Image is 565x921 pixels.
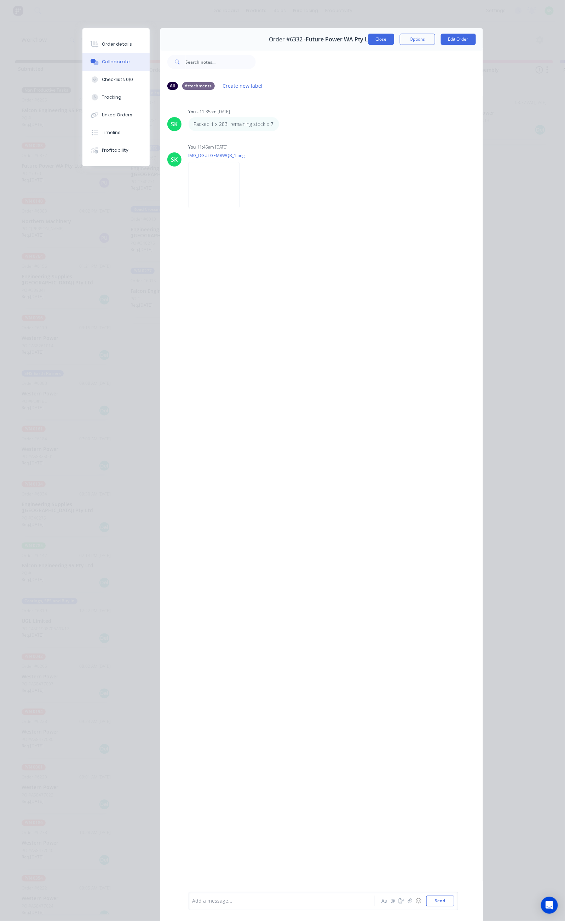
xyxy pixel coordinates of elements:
button: Timeline [82,124,150,141]
p: Packed 1 x 283 remaining stock x 7 [194,121,274,128]
div: 11:45am [DATE] [197,144,228,150]
button: Linked Orders [82,106,150,124]
div: - 11:35am [DATE] [197,109,230,115]
button: Edit Order [441,34,476,45]
div: Order details [102,41,132,47]
span: Order #6332 - [269,36,306,43]
button: Create new label [219,81,266,91]
button: Collaborate [82,53,150,71]
div: Checklists 0/0 [102,76,133,83]
div: Profitability [102,147,128,153]
button: Close [368,34,394,45]
button: Tracking [82,88,150,106]
p: IMG_DGUTGEMRWQB_1.png [189,152,247,158]
div: Attachments [182,82,215,90]
button: Checklists 0/0 [82,71,150,88]
button: Profitability [82,141,150,159]
div: SK [171,155,178,164]
button: Send [426,896,454,906]
button: Order details [82,35,150,53]
div: SK [171,120,178,128]
div: You [189,109,196,115]
button: ☺ [414,897,423,905]
div: Timeline [102,129,121,136]
button: Aa [380,897,389,905]
div: Linked Orders [102,112,132,118]
div: Open Intercom Messenger [541,897,558,914]
button: Options [400,34,435,45]
div: Collaborate [102,59,130,65]
span: Future Power WA Pty Ltd [306,36,374,43]
div: Tracking [102,94,121,100]
button: @ [389,897,397,905]
input: Search notes... [186,55,256,69]
div: All [167,82,178,90]
div: You [189,144,196,150]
